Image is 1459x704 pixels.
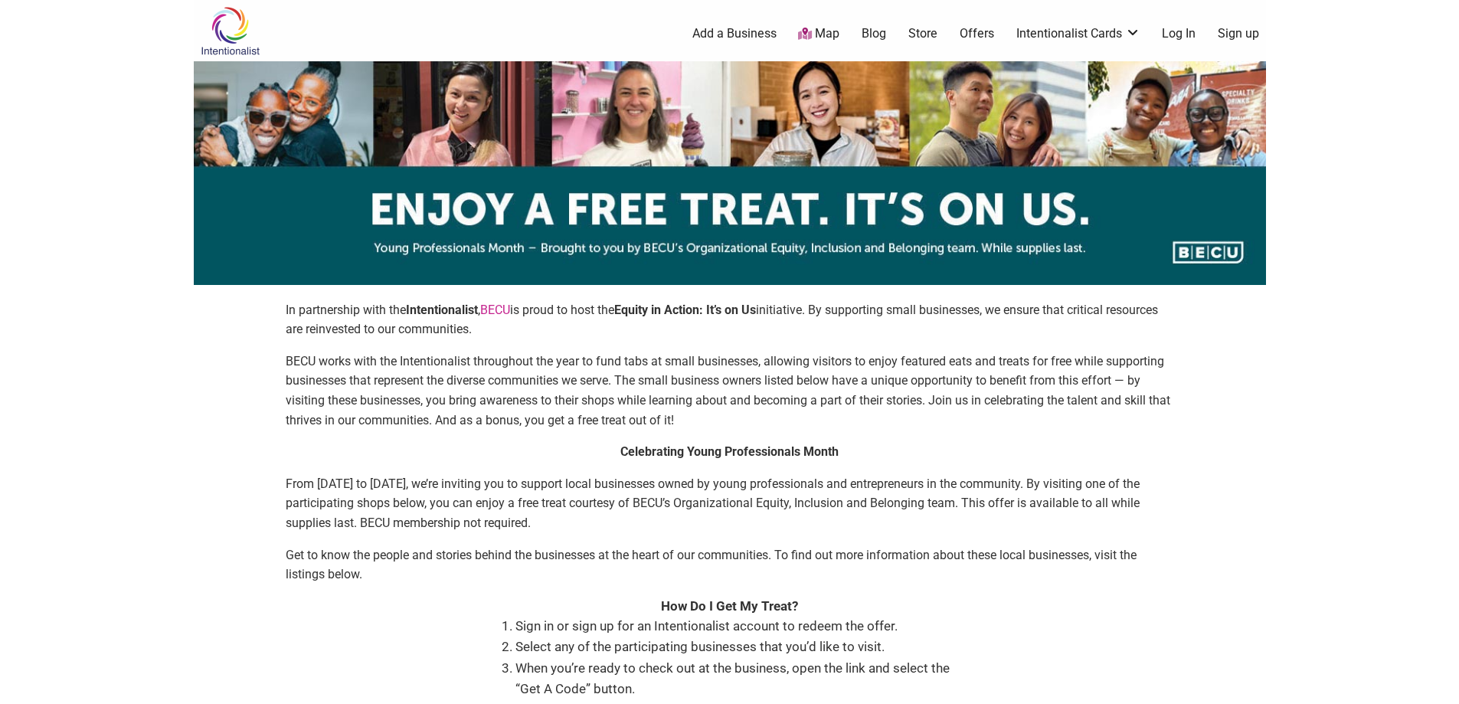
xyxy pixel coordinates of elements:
p: In partnership with the , is proud to host the initiative. By supporting small businesses, we ens... [286,300,1174,339]
a: Add a Business [692,25,777,42]
p: From [DATE] to [DATE], we’re inviting you to support local businesses owned by young professional... [286,474,1174,533]
a: BECU [480,303,510,317]
a: Blog [862,25,886,42]
li: When you’re ready to check out at the business, open the link and select the “Get A Code” button. [515,658,960,699]
p: BECU works with the Intentionalist throughout the year to fund tabs at small businesses, allowing... [286,352,1174,430]
img: Intentionalist [194,6,267,56]
p: Get to know the people and stories behind the businesses at the heart of our communities. To find... [286,545,1174,584]
a: Map [798,25,839,43]
li: Select any of the participating businesses that you’d like to visit. [515,637,960,657]
a: Sign up [1218,25,1259,42]
li: Sign in or sign up for an Intentionalist account to redeem the offer. [515,616,960,637]
strong: Intentionalist [406,303,478,317]
a: Offers [960,25,994,42]
strong: Celebrating Young Professionals Month [620,444,839,459]
a: Intentionalist Cards [1016,25,1140,42]
a: Store [908,25,937,42]
strong: Equity in Action: It’s on Us [614,303,756,317]
a: Log In [1162,25,1196,42]
strong: How Do I Get My Treat? [661,598,798,614]
img: sponsor logo [194,61,1266,285]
